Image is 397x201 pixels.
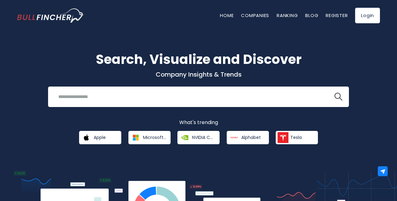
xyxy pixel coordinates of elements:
a: Login [355,8,380,23]
a: Microsoft Corporation [128,131,171,144]
a: Go to homepage [17,8,84,23]
span: Apple [94,135,106,140]
a: Companies [241,12,269,19]
span: Tesla [290,135,302,140]
img: search icon [334,93,342,101]
a: NVIDIA Corporation [177,131,220,144]
a: Register [326,12,348,19]
span: Alphabet [241,135,261,140]
a: Alphabet [227,131,269,144]
a: Tesla [276,131,318,144]
a: Apple [79,131,121,144]
img: Bullfincher logo [17,8,84,23]
a: Blog [305,12,318,19]
h1: Search, Visualize and Discover [17,50,380,69]
span: Microsoft Corporation [143,135,166,140]
span: NVIDIA Corporation [192,135,215,140]
a: Home [220,12,234,19]
p: What's trending [17,119,380,126]
p: Company Insights & Trends [17,70,380,78]
a: Ranking [277,12,298,19]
